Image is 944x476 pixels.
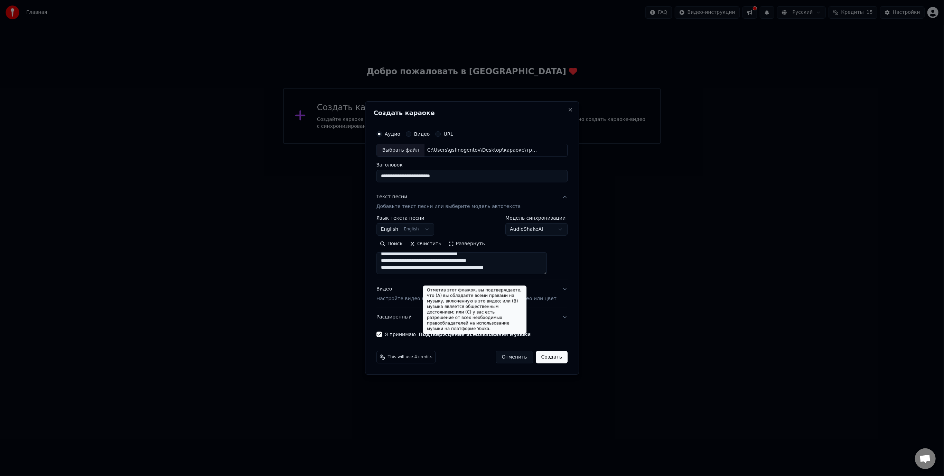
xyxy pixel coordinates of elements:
[385,332,531,337] label: Я принимаю
[376,286,557,302] div: Видео
[444,132,454,136] label: URL
[419,332,531,337] button: Я принимаю
[496,351,533,363] button: Отменить
[406,238,445,249] button: Очистить
[374,110,570,116] h2: Создать караоке
[376,238,406,249] button: Поиск
[423,286,526,334] div: Отметив этот флажок, вы подтверждаете, что (A) вы обладаете всеми правами на музыку, включенную в...
[376,188,568,216] button: Текст песниДобавьте текст песни или выберите модель автотекста
[376,280,568,308] button: ВидеоНастройте видео караоке: используйте изображение, видео или цвет
[376,203,521,210] p: Добавьте текст песни или выберите модель автотекста
[414,132,430,136] label: Видео
[445,238,488,249] button: Развернуть
[376,216,434,220] label: Язык текста песни
[385,132,400,136] label: Аудио
[376,162,568,167] label: Заголовок
[388,354,432,360] span: This will use 4 credits
[424,147,542,154] div: C:\Users\gsfinogentov\Desktop\караоке\треки\Каста ft Guf - Новая ступень.mp3
[376,193,408,200] div: Текст песни
[505,216,568,220] label: Модель синхронизации
[376,295,557,302] p: Настройте видео караоке: используйте изображение, видео или цвет
[536,351,568,363] button: Создать
[376,308,568,326] button: Расширенный
[377,144,424,156] div: Выбрать файл
[376,216,568,280] div: Текст песниДобавьте текст песни или выберите модель автотекста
